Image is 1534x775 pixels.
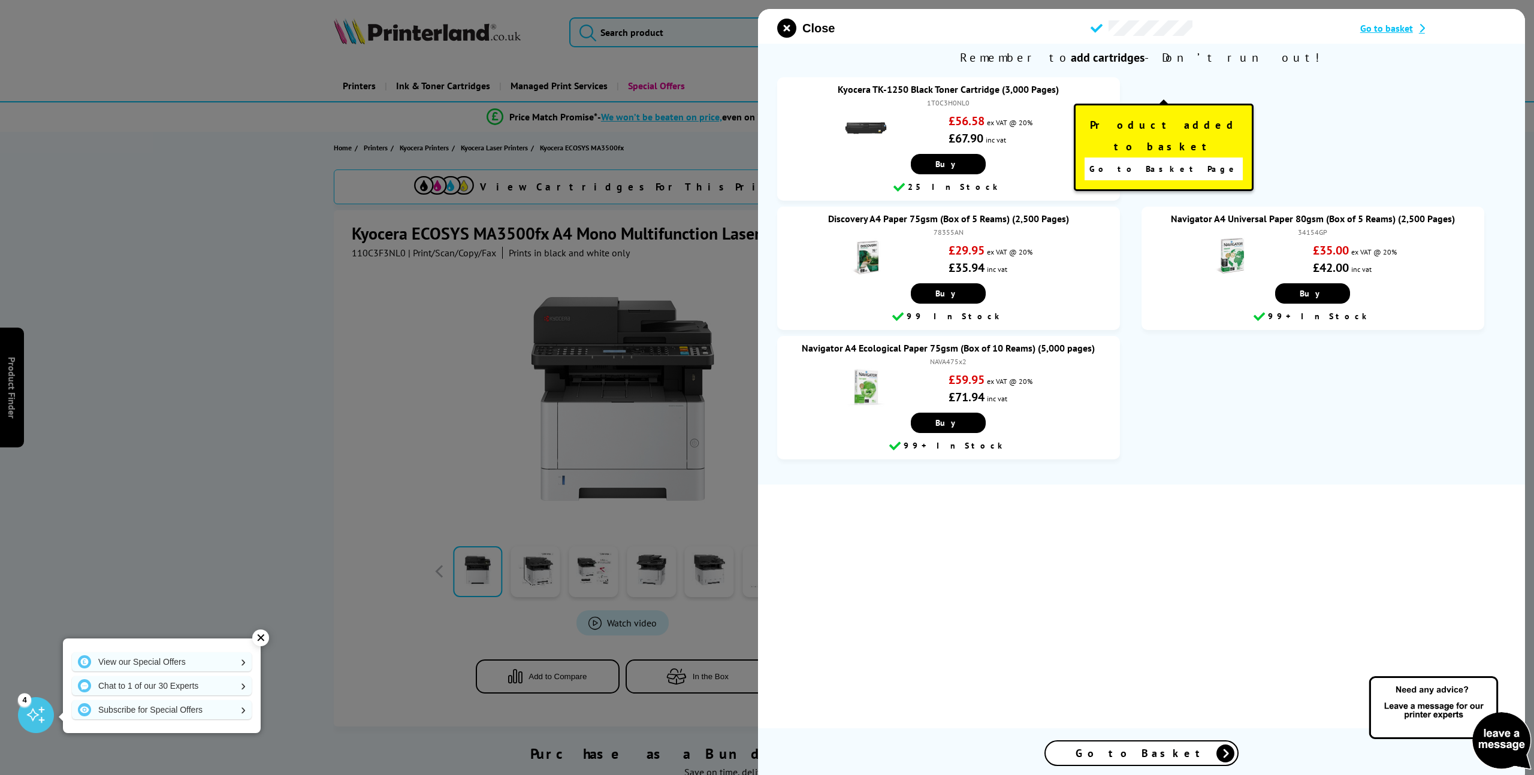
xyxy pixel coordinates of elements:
[1044,740,1239,766] a: Go to Basket
[838,83,1059,95] a: Kyocera TK-1250 Black Toner Cartridge (3,000 Pages)
[1148,310,1478,324] div: 99+ In Stock
[828,213,1069,225] a: Discovery A4 Paper 75gsm (Box of 5 Reams) (2,500 Pages)
[845,237,887,278] img: Discovery A4 Paper 75gsm (Box of 5 Reams) (2,500 Pages)
[1360,22,1413,34] span: Go to basket
[783,180,1114,195] div: 25 In Stock
[935,288,961,299] span: Buy
[987,118,1032,127] span: ex VAT @ 20%
[1085,158,1243,180] a: Go to Basket Page
[949,131,983,146] strong: £67.90
[252,629,269,646] div: ✕
[1153,228,1472,237] div: 34154GP
[1313,243,1349,258] strong: £35.00
[789,357,1108,366] div: NAVA475x2
[949,243,985,258] strong: £29.95
[789,98,1108,107] div: 1T0C3H0NL0
[72,676,252,695] a: Chat to 1 of our 30 Experts
[1071,50,1145,65] b: add cartridges
[987,394,1007,403] span: inc vat
[935,417,961,428] span: Buy
[783,439,1114,453] div: 99+ In Stock
[949,389,985,405] strong: £71.94
[72,700,252,719] a: Subscribe for Special Offers
[789,228,1108,237] div: 78355AN
[1074,104,1254,191] div: Product added to basket
[1300,288,1325,299] span: Buy
[935,159,961,169] span: Buy
[1351,247,1397,256] span: ex VAT @ 20%
[1209,237,1251,278] img: Navigator A4 Universal Paper 80gsm (Box of 5 Reams) (2,500 Pages)
[18,693,31,706] div: 4
[986,135,1006,144] span: inc vat
[949,260,985,276] strong: £35.94
[987,265,1007,274] span: inc vat
[987,247,1032,256] span: ex VAT @ 20%
[802,22,835,35] span: Close
[1360,22,1506,34] a: Go to basket
[1313,260,1349,276] strong: £42.00
[845,366,887,408] img: Navigator A4 Ecological Paper 75gsm (Box of 10 Reams) (5,000 pages)
[1366,674,1534,773] img: Open Live Chat window
[845,107,887,149] img: Kyocera TK-1250 Black Toner Cartridge (3,000 Pages)
[802,342,1095,354] a: Navigator A4 Ecological Paper 75gsm (Box of 10 Reams) (5,000 pages)
[1076,746,1207,760] span: Go to Basket
[777,19,835,38] button: close modal
[987,377,1032,386] span: ex VAT @ 20%
[758,44,1525,71] span: Remember to - Don’t run out!
[949,372,985,387] strong: £59.95
[949,113,985,129] strong: £56.58
[783,310,1114,324] div: 99 In Stock
[1089,161,1239,177] span: Go to Basket Page
[1171,213,1455,225] a: Navigator A4 Universal Paper 80gsm (Box of 5 Reams) (2,500 Pages)
[72,652,252,671] a: View our Special Offers
[1351,265,1372,274] span: inc vat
